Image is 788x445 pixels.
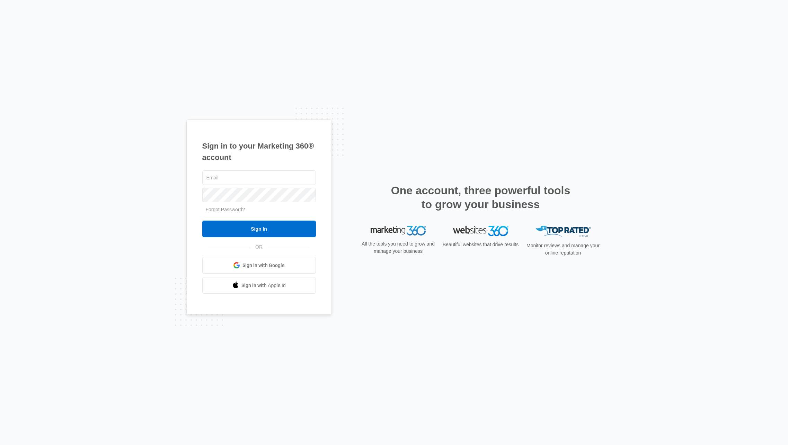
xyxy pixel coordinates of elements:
[389,184,573,211] h2: One account, three powerful tools to grow your business
[524,242,602,257] p: Monitor reviews and manage your online reputation
[202,277,316,294] a: Sign in with Apple Id
[206,207,245,212] a: Forgot Password?
[360,240,437,255] p: All the tools you need to grow and manage your business
[202,170,316,185] input: Email
[371,226,426,235] img: Marketing 360
[442,241,520,248] p: Beautiful websites that drive results
[202,140,316,163] h1: Sign in to your Marketing 360® account
[202,257,316,274] a: Sign in with Google
[535,226,591,237] img: Top Rated Local
[202,221,316,237] input: Sign In
[250,243,267,251] span: OR
[242,262,285,269] span: Sign in with Google
[453,226,508,236] img: Websites 360
[241,282,286,289] span: Sign in with Apple Id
